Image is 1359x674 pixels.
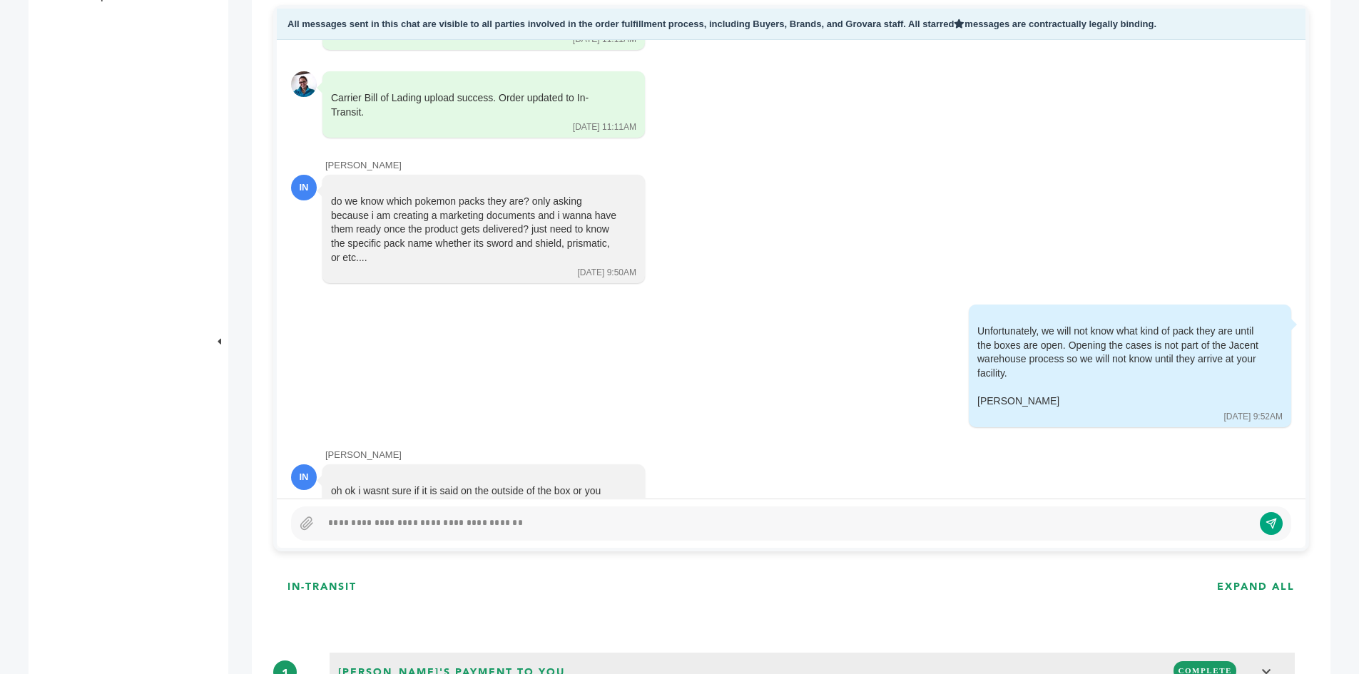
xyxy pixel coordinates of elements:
[331,484,616,512] div: oh ok i wasnt sure if it is said on the outside of the box or you guys verify the correct product...
[291,175,317,200] div: IN
[291,464,317,490] div: IN
[331,91,616,119] div: Carrier Bill of Lading upload success. Order updated to In-Transit.
[1217,580,1295,594] h3: EXPAND ALL
[977,394,1263,409] div: [PERSON_NAME]
[325,449,1291,461] div: [PERSON_NAME]
[331,195,616,265] div: do we know which pokemon packs they are? only asking because i am creating a marketing documents ...
[325,159,1291,172] div: [PERSON_NAME]
[573,121,636,133] div: [DATE] 11:11AM
[977,325,1263,409] div: Unfortunately, we will not know what kind of pack they are until the boxes are open. Opening the ...
[573,34,636,46] div: [DATE] 11:11AM
[578,267,636,279] div: [DATE] 9:50AM
[277,9,1305,41] div: All messages sent in this chat are visible to all parties involved in the order fulfillment proce...
[1224,411,1283,423] div: [DATE] 9:52AM
[287,580,357,594] h3: IN-TRANSIT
